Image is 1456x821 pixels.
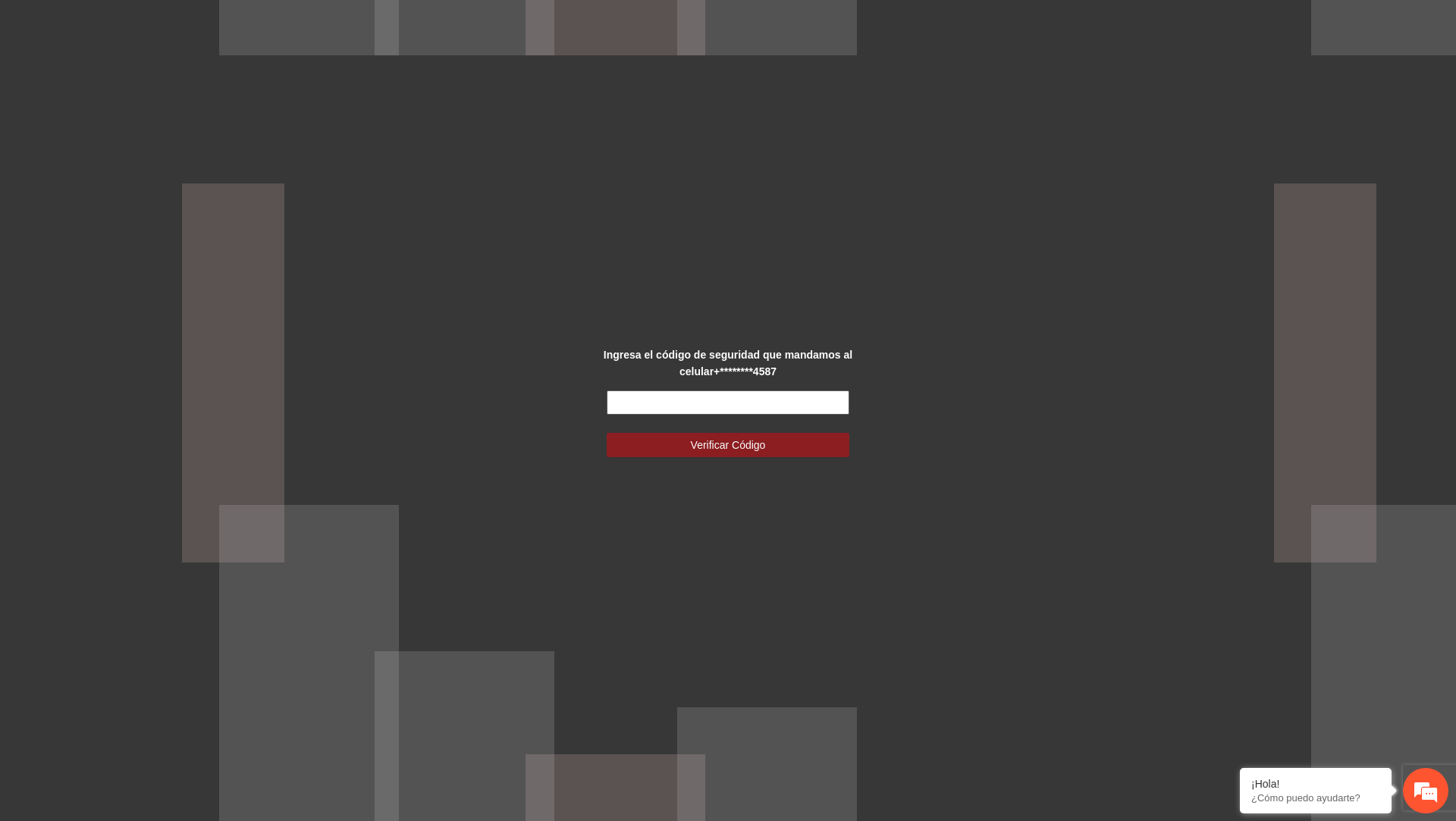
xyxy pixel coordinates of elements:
[607,433,849,457] button: Verificar Código
[604,349,852,378] strong: Ingresa el código de seguridad que mandamos al celular +********4587
[88,202,209,356] span: Estamos en línea.
[691,437,766,453] span: Verificar Código
[249,8,285,44] div: Minimizar ventana de chat en vivo
[8,414,289,467] textarea: Escriba su mensaje y pulse “Intro”
[1251,792,1380,804] p: ¿Cómo puedo ayudarte?
[1251,778,1380,790] div: ¡Hola!
[79,77,255,97] div: Chatee con nosotros ahora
